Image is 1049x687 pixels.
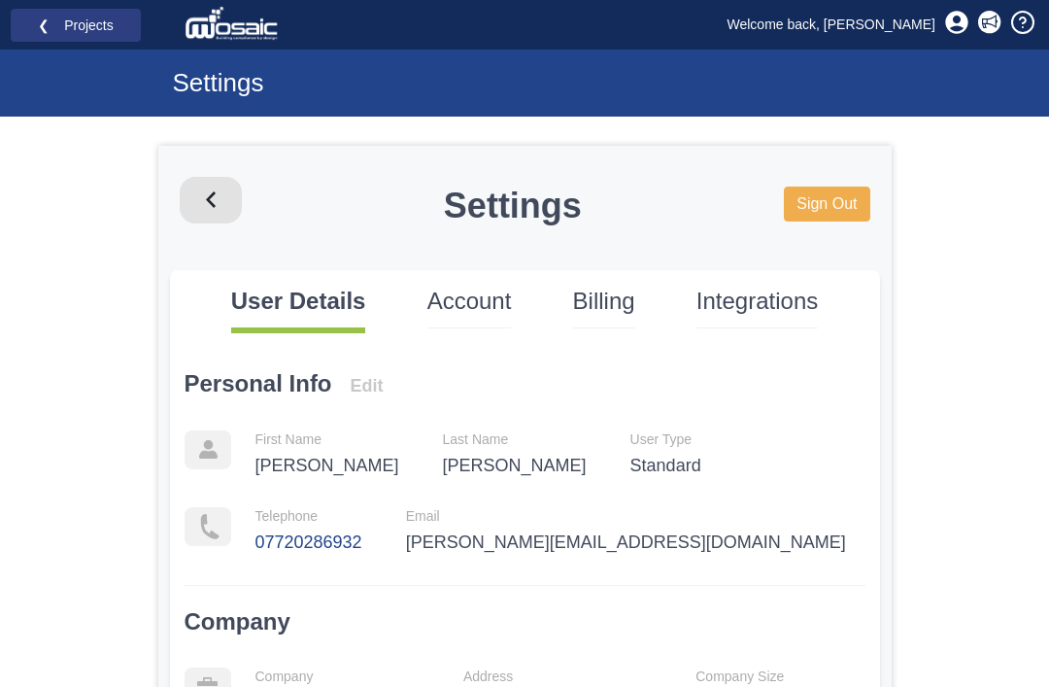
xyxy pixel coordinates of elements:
a: ❮ Projects [23,13,128,38]
p: First Name [255,430,399,450]
h1: Settings [444,187,582,225]
h1: Settings [173,69,632,97]
p: Address [463,668,651,687]
p: [PERSON_NAME] [255,454,399,479]
p: User Details [231,285,366,318]
a: Sign Out [784,187,869,223]
p: Company [185,605,290,638]
p: Company Size [695,668,784,687]
p: [PERSON_NAME] [443,454,587,479]
p: Standard [630,454,701,479]
p: Email [406,507,846,527]
a: Welcome back, [PERSON_NAME] [713,10,950,39]
a: 07720286932 [255,532,362,552]
p: Integrations [696,285,818,318]
a: Edit [350,376,383,395]
p: Last Name [443,430,587,450]
p: Personal Info [185,367,332,400]
p: User Type [630,430,701,450]
p: Account [427,285,512,318]
iframe: Chat [966,600,1034,672]
p: Company [255,668,399,687]
p: Billing [573,285,635,318]
img: logo_white.png [185,5,283,44]
p: Telephone [255,507,362,527]
p: [PERSON_NAME][EMAIL_ADDRESS][DOMAIN_NAME] [406,531,846,556]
